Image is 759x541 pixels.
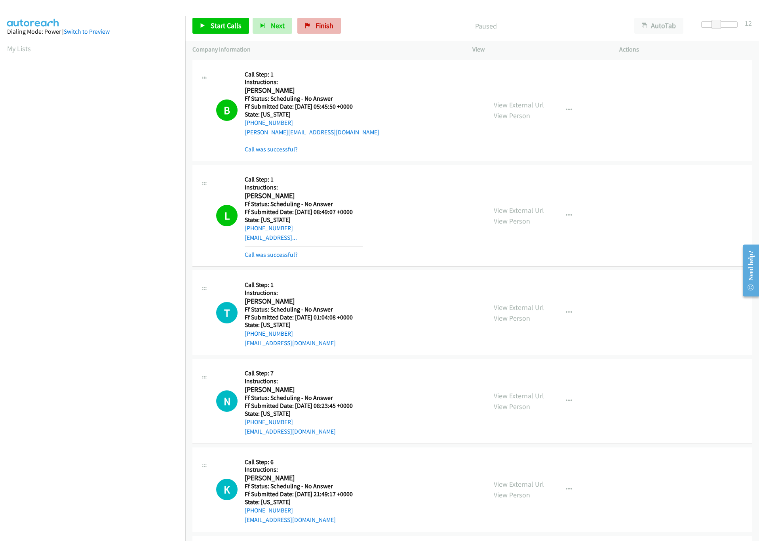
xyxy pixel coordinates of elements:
button: Next [253,18,292,34]
a: [EMAIL_ADDRESS][DOMAIN_NAME] [245,428,336,435]
p: Actions [619,45,752,54]
h5: Ff Status: Scheduling - No Answer [245,482,363,490]
a: [EMAIL_ADDRESS][DOMAIN_NAME] [245,339,336,347]
div: Dialing Mode: Power | [7,27,178,36]
span: Finish [316,21,333,30]
a: Switch to Preview [64,28,110,35]
h2: [PERSON_NAME] [245,297,363,306]
button: AutoTab [634,18,683,34]
a: View External Url [494,206,544,215]
p: Company Information [192,45,458,54]
h5: State: [US_STATE] [245,498,363,506]
h2: [PERSON_NAME] [245,474,363,483]
h2: [PERSON_NAME] [245,86,363,95]
h5: State: [US_STATE] [245,321,363,329]
a: [PHONE_NUMBER] [245,418,293,426]
h1: L [216,205,238,226]
h5: Instructions: [245,466,363,474]
h2: [PERSON_NAME] [245,385,363,394]
h5: Call Step: 7 [245,369,363,377]
a: View Person [494,314,530,323]
a: View External Url [494,391,544,400]
h2: [PERSON_NAME] [245,191,363,201]
h5: State: [US_STATE] [245,216,363,224]
a: [PERSON_NAME][EMAIL_ADDRESS][DOMAIN_NAME] [245,128,379,136]
h5: Call Step: 1 [245,176,363,184]
iframe: Resource Center [736,239,759,302]
h5: Ff Status: Scheduling - No Answer [245,306,363,314]
h1: K [216,479,238,500]
a: View External Url [494,480,544,489]
a: View Person [494,216,530,226]
h1: N [216,390,238,412]
h1: B [216,99,238,121]
a: Call was successful? [245,251,298,258]
p: Paused [352,21,620,31]
div: 12 [745,18,752,29]
span: Next [271,21,285,30]
div: The call is yet to be attempted [216,479,238,500]
a: Start Calls [192,18,249,34]
h5: Instructions: [245,184,363,191]
h5: Ff Status: Scheduling - No Answer [245,200,363,208]
a: Finish [297,18,341,34]
iframe: Dialpad [7,61,185,438]
h5: Ff Submitted Date: [DATE] 05:45:50 +0000 [245,103,379,111]
h5: Ff Submitted Date: [DATE] 08:23:45 +0000 [245,402,363,410]
a: [PHONE_NUMBER] [245,330,293,337]
a: View Person [494,490,530,499]
span: Start Calls [211,21,242,30]
a: My Lists [7,44,31,53]
h1: T [216,302,238,323]
h5: Call Step: 1 [245,281,363,289]
a: View External Url [494,100,544,109]
h5: Ff Submitted Date: [DATE] 01:04:08 +0000 [245,314,363,321]
h5: Call Step: 1 [245,71,379,78]
h5: Instructions: [245,377,363,385]
h5: Ff Submitted Date: [DATE] 08:49:07 +0000 [245,208,363,216]
h5: Call Step: 6 [245,458,363,466]
h5: Ff Submitted Date: [DATE] 21:49:17 +0000 [245,490,363,498]
p: View [472,45,605,54]
a: [PHONE_NUMBER] [245,224,293,232]
h5: Ff Status: Scheduling - No Answer [245,394,363,402]
h5: Instructions: [245,78,379,86]
a: View Person [494,402,530,411]
a: [EMAIL_ADDRESS][DOMAIN_NAME] [245,516,336,524]
a: View External Url [494,303,544,312]
h5: Instructions: [245,289,363,297]
a: [EMAIL_ADDRESS]... [245,234,297,241]
h5: Ff Status: Scheduling - No Answer [245,95,379,103]
a: View Person [494,111,530,120]
h5: State: [US_STATE] [245,410,363,418]
a: [PHONE_NUMBER] [245,119,293,126]
a: Call was successful? [245,145,298,153]
a: [PHONE_NUMBER] [245,507,293,514]
h5: State: [US_STATE] [245,111,379,119]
